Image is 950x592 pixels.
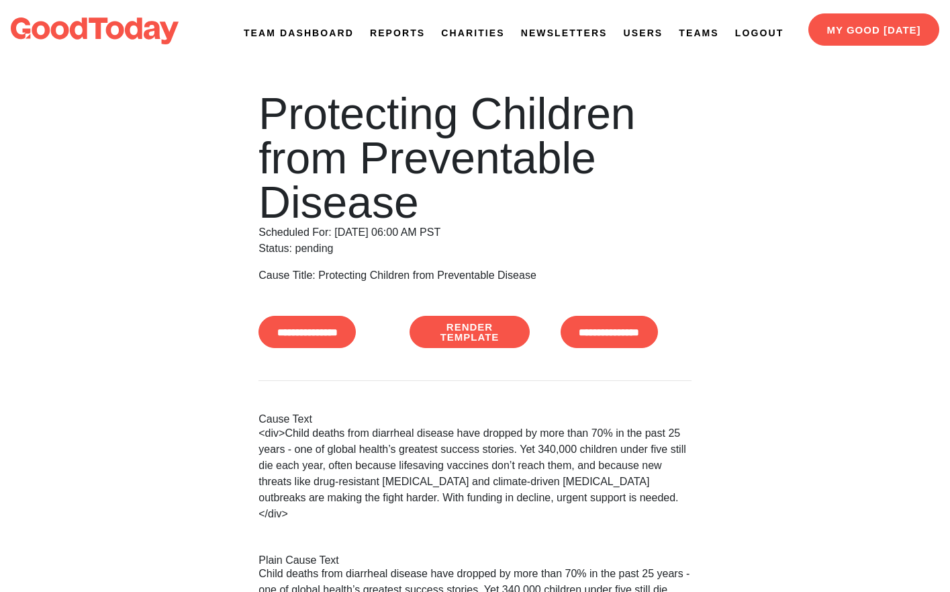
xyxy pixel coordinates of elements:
[244,26,354,40] a: Team Dashboard
[258,267,692,284] div: Cause Title: Protecting Children from Preventable Disease
[679,26,719,40] a: Teams
[521,26,608,40] a: Newsletters
[258,554,692,566] h2: Plain Cause Text
[624,26,663,40] a: Users
[441,26,504,40] a: Charities
[258,413,692,425] h2: Cause Text
[370,26,425,40] a: Reports
[735,26,783,40] a: Logout
[808,13,939,46] a: My Good [DATE]
[410,316,530,348] a: Render Template
[258,91,692,224] h1: Protecting Children from Preventable Disease
[11,17,179,44] img: logo-dark-da6b47b19159aada33782b937e4e11ca563a98e0ec6b0b8896e274de7198bfd4.svg
[258,91,692,257] div: Scheduled For: [DATE] 06:00 AM PST Status: pending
